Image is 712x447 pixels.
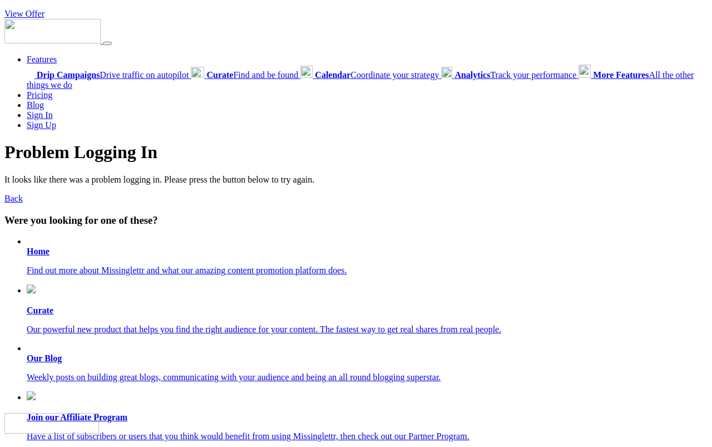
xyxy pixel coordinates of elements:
[315,70,350,80] b: Calendar
[27,247,708,276] a: Home Find out more about Missinglettr and what our amazing content promotion platform does.
[27,65,708,90] div: Features
[27,70,191,80] a: Drip CampaignsDrive traffic on autopilot
[454,70,576,80] span: Track your performance
[27,306,53,315] b: Curate
[27,325,708,335] p: Our powerful new product that helps you find the right audience for your content. The fastest way...
[4,194,23,203] a: Back
[27,70,694,90] a: More FeaturesAll the other things we do
[206,70,298,80] span: Find and be found
[27,120,56,130] a: Sign Up
[27,284,36,293] img: curate.png
[593,70,649,80] b: More Features
[27,110,53,120] a: Sign In
[103,42,112,45] button: Menu
[315,70,439,80] span: Coordinate your strategy
[27,372,708,382] p: Weekly posts on building great blogs, communicating with your audience and being an all round blo...
[206,70,233,80] b: Curate
[27,353,62,363] b: Our Blog
[4,9,44,18] a: View Offer
[441,70,578,80] a: AnalyticsTrack your performance
[27,100,44,110] a: Blog
[27,391,708,441] a: Join our Affiliate Program Have a list of subscribers or users that you think would benefit from ...
[27,55,57,64] a: Features
[27,247,50,256] b: Home
[27,431,708,441] p: Have a list of subscribers or users that you think would benefit from using Missinglettr, then ch...
[27,70,694,90] span: All the other things we do
[300,70,441,80] a: CalendarCoordinate your strategy
[4,175,708,185] p: It looks like there was a problem logging in. Please press the button below to try again.
[4,142,708,163] h1: Problem Logging In
[27,284,708,335] a: Curate Our powerful new product that helps you find the right audience for your content. The fast...
[4,413,99,434] img: Missinglettr - Social Media Marketing for content focused teams | Product Hunt
[27,90,52,100] a: Pricing
[27,266,708,276] p: Find out more about Missinglettr and what our amazing content promotion platform does.
[4,214,708,227] h3: Were you looking for one of these?
[37,70,100,80] b: Drip Campaigns
[454,70,490,80] b: Analytics
[191,70,300,80] a: CurateFind and be found
[27,353,708,382] a: Our Blog Weekly posts on building great blogs, communicating with your audience and being an all ...
[27,391,36,400] img: revenue.png
[37,70,189,80] span: Drive traffic on autopilot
